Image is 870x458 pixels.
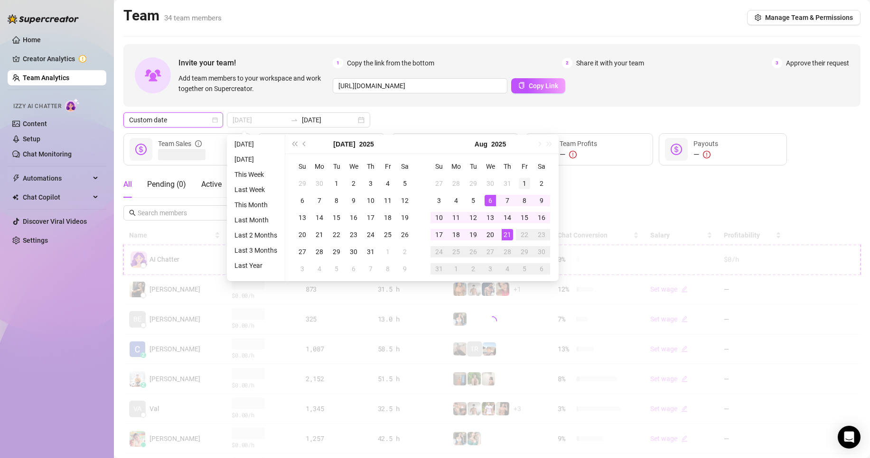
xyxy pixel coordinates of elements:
div: 4 [382,178,393,189]
div: 30 [536,246,547,257]
div: 1 [519,178,530,189]
div: 5 [399,178,411,189]
td: 2025-08-02 [396,243,413,260]
div: 1 [382,246,393,257]
span: Custom date [129,113,217,127]
th: Fr [379,158,396,175]
td: 2025-07-06 [294,192,311,209]
td: 2025-08-04 [448,192,465,209]
div: 3 [297,263,308,275]
td: 2025-07-12 [396,192,413,209]
td: 2025-08-05 [328,260,345,277]
div: 18 [382,212,393,223]
img: logo-BBDzfeDw.svg [8,14,79,24]
td: 2025-07-30 [345,243,362,260]
th: Mo [448,158,465,175]
td: 2025-07-22 [328,226,345,243]
li: Last 2 Months [231,229,281,241]
div: 14 [502,212,513,223]
div: 29 [331,246,342,257]
th: Su [430,158,448,175]
div: 27 [485,246,496,257]
span: Manage Team & Permissions [765,14,853,21]
button: Copy Link [511,78,565,93]
div: 1 [331,178,342,189]
td: 2025-08-27 [482,243,499,260]
li: [DATE] [231,154,281,165]
td: 2025-08-23 [533,226,550,243]
th: Tu [465,158,482,175]
a: Creator Analytics exclamation-circle [23,51,99,66]
div: 10 [365,195,376,206]
td: 2025-07-31 [362,243,379,260]
td: 2025-07-11 [379,192,396,209]
div: 5 [468,195,479,206]
td: 2025-07-14 [311,209,328,226]
td: 2025-08-03 [294,260,311,277]
div: 31 [502,178,513,189]
h2: Team [123,7,222,25]
div: 13 [485,212,496,223]
th: Su [294,158,311,175]
div: 24 [433,246,445,257]
div: 12 [468,212,479,223]
td: 2025-07-09 [345,192,362,209]
td: 2025-07-05 [396,175,413,192]
div: 25 [450,246,462,257]
a: Chat Monitoring [23,150,72,158]
input: Search members [138,208,215,218]
td: 2025-08-14 [499,209,516,226]
div: 27 [433,178,445,189]
span: Chat Copilot [23,190,90,205]
li: Last Week [231,184,281,195]
td: 2025-08-21 [499,226,516,243]
td: 2025-08-25 [448,243,465,260]
td: 2025-07-21 [311,226,328,243]
div: 26 [468,246,479,257]
td: 2025-07-16 [345,209,362,226]
td: 2025-07-30 [482,175,499,192]
td: 2025-07-03 [362,175,379,192]
li: Last Month [231,214,281,226]
a: Setup [23,135,40,143]
td: 2025-07-28 [311,243,328,260]
div: 28 [450,178,462,189]
div: — [560,149,597,160]
input: End date [302,115,356,125]
a: Team Analytics [23,74,69,82]
div: 9 [348,195,359,206]
a: Home [23,36,41,44]
div: 30 [314,178,325,189]
td: 2025-08-03 [430,192,448,209]
td: 2025-09-02 [465,260,482,277]
div: 11 [382,195,393,206]
td: 2025-07-27 [430,175,448,192]
span: Automations [23,171,90,186]
div: 15 [519,212,530,223]
div: 21 [502,229,513,240]
li: Last Year [231,260,281,271]
button: Choose a month [475,135,487,154]
span: setting [755,14,761,21]
td: 2025-07-04 [379,175,396,192]
span: Izzy AI Chatter [13,102,61,111]
th: Sa [396,158,413,175]
div: 2 [348,178,359,189]
div: 2 [468,263,479,275]
td: 2025-08-16 [533,209,550,226]
td: 2025-08-08 [379,260,396,277]
input: Start date [233,115,287,125]
div: 2 [399,246,411,257]
a: Settings [23,237,48,244]
td: 2025-08-05 [465,192,482,209]
td: 2025-08-06 [482,192,499,209]
div: 30 [348,246,359,257]
div: 6 [536,263,547,275]
button: Choose a month [333,135,355,154]
th: Tu [328,158,345,175]
td: 2025-07-29 [328,243,345,260]
div: 11 [450,212,462,223]
td: 2025-08-09 [396,260,413,277]
a: Discover Viral Videos [23,218,87,225]
div: 8 [382,263,393,275]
